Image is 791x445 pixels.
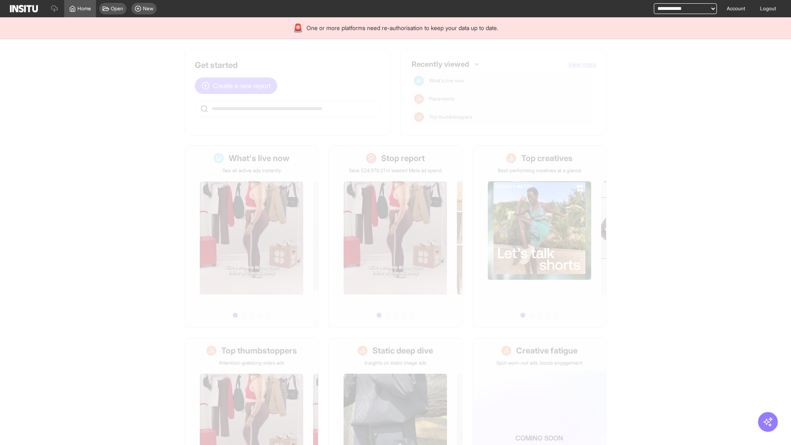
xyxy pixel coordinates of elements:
div: 🚨 [293,22,303,34]
span: New [143,5,153,12]
span: One or more platforms need re-authorisation to keep your data up to date. [307,24,498,32]
span: Home [77,5,91,12]
span: Open [111,5,123,12]
img: Logo [10,5,38,12]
